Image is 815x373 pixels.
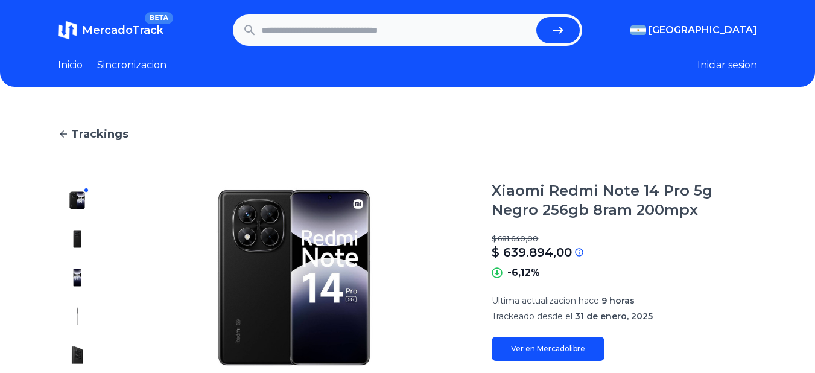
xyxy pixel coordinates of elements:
p: $ 681.640,00 [492,234,757,244]
a: Ver en Mercadolibre [492,337,604,361]
a: Sincronizacion [97,58,166,72]
span: 9 horas [601,295,635,306]
button: Iniciar sesion [697,58,757,72]
img: Xiaomi Redmi Note 14 Pro 5g Negro 256gb 8ram 200mpx [68,229,87,249]
span: [GEOGRAPHIC_DATA] [649,23,757,37]
span: 31 de enero, 2025 [575,311,653,322]
button: [GEOGRAPHIC_DATA] [630,23,757,37]
p: $ 639.894,00 [492,244,572,261]
span: BETA [145,12,173,24]
span: MercadoTrack [82,24,163,37]
a: MercadoTrackBETA [58,21,163,40]
h1: Xiaomi Redmi Note 14 Pro 5g Negro 256gb 8ram 200mpx [492,181,757,220]
a: Inicio [58,58,83,72]
span: Trackeado desde el [492,311,572,322]
span: Ultima actualizacion hace [492,295,599,306]
img: MercadoTrack [58,21,77,40]
img: Xiaomi Redmi Note 14 Pro 5g Negro 256gb 8ram 200mpx [68,345,87,365]
img: Xiaomi Redmi Note 14 Pro 5g Negro 256gb 8ram 200mpx [68,191,87,210]
p: -6,12% [507,266,540,280]
span: Trackings [71,126,128,142]
a: Trackings [58,126,757,142]
img: Argentina [630,25,646,35]
img: Xiaomi Redmi Note 14 Pro 5g Negro 256gb 8ram 200mpx [68,307,87,326]
img: Xiaomi Redmi Note 14 Pro 5g Negro 256gb 8ram 200mpx [68,268,87,287]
